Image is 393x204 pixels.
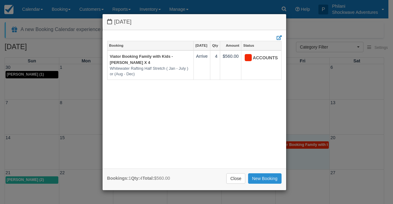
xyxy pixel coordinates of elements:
[248,173,282,184] a: New Booking
[241,41,281,50] a: Status
[110,54,173,65] a: Viator Booking Family with Kids - [PERSON_NAME] X 4
[210,41,220,50] a: Qty
[107,41,193,50] a: Booking
[220,50,241,80] td: $560.00
[220,41,241,50] a: Amount
[142,176,154,181] strong: Total:
[210,50,220,80] td: 4
[131,176,140,181] strong: Qty:
[244,53,273,63] div: ACCOUNTS
[107,175,170,182] div: 1 4 $560.00
[193,50,210,80] td: Arrive
[194,41,210,50] a: [DATE]
[110,66,191,77] em: Whitewater Rafting Half Stretch ( Jan - July ) or (Aug - Dec)
[226,173,245,184] a: Close
[107,19,282,25] h4: [DATE]
[107,176,129,181] strong: Bookings:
